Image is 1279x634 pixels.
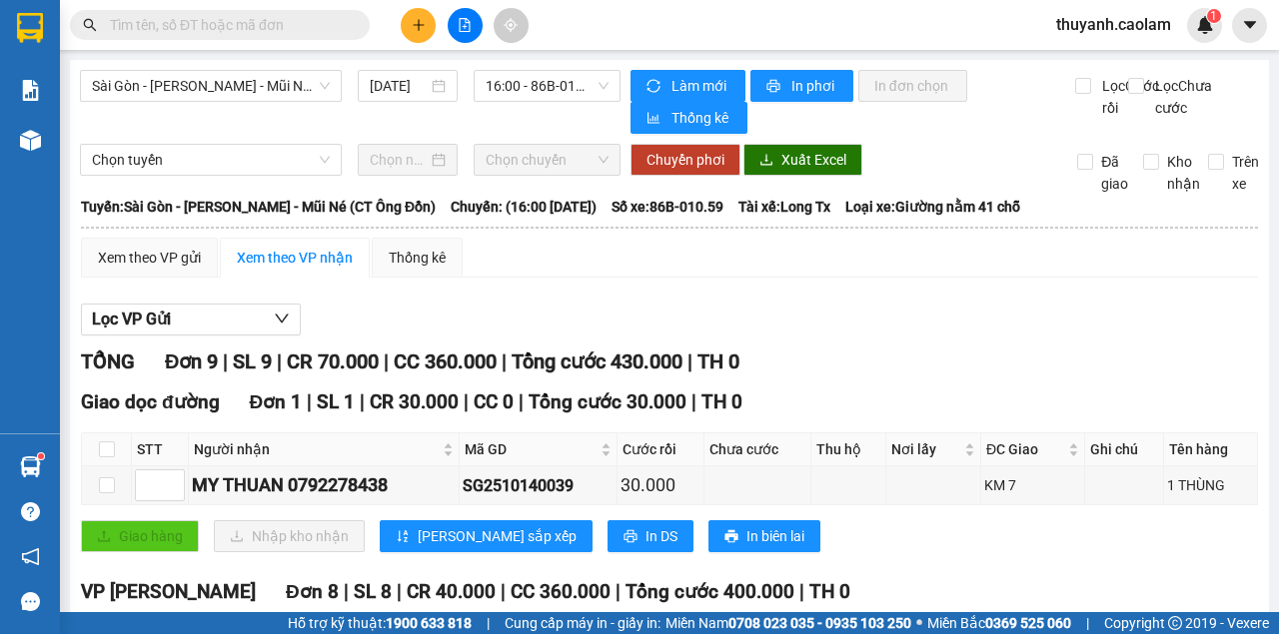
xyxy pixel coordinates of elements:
div: Thống kê [389,247,446,269]
span: printer [724,529,738,545]
th: Cước rồi [618,433,704,466]
span: | [1086,612,1089,634]
span: VP [PERSON_NAME] [81,580,256,603]
img: warehouse-icon [20,130,41,151]
button: downloadXuất Excel [743,144,862,176]
button: Chuyển phơi [631,144,740,176]
span: copyright [1168,616,1182,630]
span: Thống kê [671,107,731,129]
button: printerIn DS [608,520,693,552]
button: printerIn phơi [750,70,853,102]
span: Tổng cước 430.000 [512,349,682,373]
span: [PERSON_NAME] sắp xếp [418,525,577,547]
span: search [83,18,97,32]
span: | [344,580,349,603]
button: aim [494,8,529,43]
span: | [307,390,312,413]
sup: 1 [38,453,44,459]
span: | [519,390,524,413]
span: | [691,390,696,413]
span: Tổng cước 400.000 [626,580,794,603]
button: file-add [448,8,483,43]
div: 30.000 [621,471,700,499]
span: Nơi lấy [891,438,960,460]
span: question-circle [21,502,40,521]
span: TH 0 [697,349,739,373]
button: caret-down [1232,8,1267,43]
div: Xem theo VP gửi [98,247,201,269]
button: downloadNhập kho nhận [214,520,365,552]
span: Cung cấp máy in - giấy in: [505,612,660,634]
span: Đơn 9 [165,349,218,373]
span: Miền Bắc [927,612,1071,634]
span: caret-down [1241,16,1259,34]
div: MY THUAN 0792278438 [192,471,456,499]
button: syncLàm mới [631,70,745,102]
span: SL 8 [354,580,392,603]
button: sort-ascending[PERSON_NAME] sắp xếp [380,520,593,552]
span: Mã GD [465,438,597,460]
span: Lọc Cước rồi [1094,75,1162,119]
span: CC 360.000 [511,580,611,603]
span: | [501,580,506,603]
img: icon-new-feature [1196,16,1214,34]
span: Chọn chuyến [486,145,608,175]
span: | [277,349,282,373]
span: | [223,349,228,373]
sup: 1 [1207,9,1221,23]
span: Người nhận [194,438,439,460]
th: Ghi chú [1085,433,1164,466]
span: | [384,349,389,373]
span: down [274,311,290,326]
strong: 0708 023 035 - 0935 103 250 [728,615,911,631]
th: Tên hàng [1164,433,1258,466]
span: Trên xe [1224,151,1267,195]
span: CR 40.000 [407,580,496,603]
span: Tổng cước 30.000 [529,390,686,413]
button: bar-chartThống kê [631,102,747,134]
span: Chọn tuyến [92,145,330,175]
span: Giao dọc đường [81,390,220,413]
input: Chọn ngày [370,149,428,171]
span: TH 0 [809,580,850,603]
span: printer [766,79,783,95]
span: thuyanh.caolam [1040,12,1187,37]
span: Hỗ trợ kỹ thuật: [288,612,472,634]
span: ĐC Giao [986,438,1064,460]
strong: 0369 525 060 [985,615,1071,631]
span: Tài xế: Long Tx [738,196,830,218]
span: bar-chart [646,111,663,127]
b: Tuyến: Sài Gòn - [PERSON_NAME] - Mũi Né (CT Ông Đồn) [81,199,436,215]
span: notification [21,547,40,566]
span: TH 0 [701,390,742,413]
span: message [21,592,40,611]
button: Lọc VP Gửi [81,304,301,335]
span: Lọc Chưa cước [1147,75,1215,119]
span: sync [646,79,663,95]
img: logo-vxr [17,13,43,43]
span: Đã giao [1093,151,1136,195]
span: | [502,349,507,373]
span: In biên lai [746,525,804,547]
span: aim [504,18,518,32]
button: printerIn biên lai [708,520,820,552]
th: STT [132,433,189,466]
span: 16:00 - 86B-010.59 [486,71,608,101]
th: Thu hộ [811,433,886,466]
span: Xuất Excel [781,149,846,171]
span: TỔNG [81,349,135,373]
span: | [487,612,490,634]
span: | [397,580,402,603]
span: | [687,349,692,373]
div: KM 7 [984,474,1081,496]
img: warehouse-icon [20,456,41,477]
button: In đơn chọn [858,70,967,102]
strong: 1900 633 818 [386,615,472,631]
span: Số xe: 86B-010.59 [612,196,723,218]
span: | [799,580,804,603]
span: download [759,153,773,169]
span: | [616,580,621,603]
span: Lọc VP Gửi [92,307,171,331]
span: printer [624,529,638,545]
span: SL 1 [317,390,355,413]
